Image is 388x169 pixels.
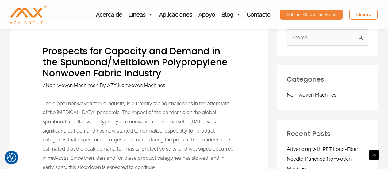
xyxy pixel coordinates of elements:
[355,29,368,42] input: Search
[46,83,95,88] a: Non-woven Machines
[349,10,378,20] a: Idioma
[43,46,235,79] h1: Prospects for Capacity and Demand in the Spunbond/Meltblown Polypropylene Nonwoven Fabric Industry
[43,82,235,89] div: / / By
[280,10,343,20] a: Obtener Cotización Gratis
[287,129,368,138] h2: Recent Posts
[10,11,47,17] a: AZX Maquinaria No Tejida
[287,92,336,98] a: Non-woven Machines
[7,153,16,162] button: Consent Preferences
[7,153,16,162] img: Revisit consent button
[107,83,165,88] a: AZX Nonwoven Machines
[287,75,368,83] h2: Categories
[287,90,368,100] nav: Categories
